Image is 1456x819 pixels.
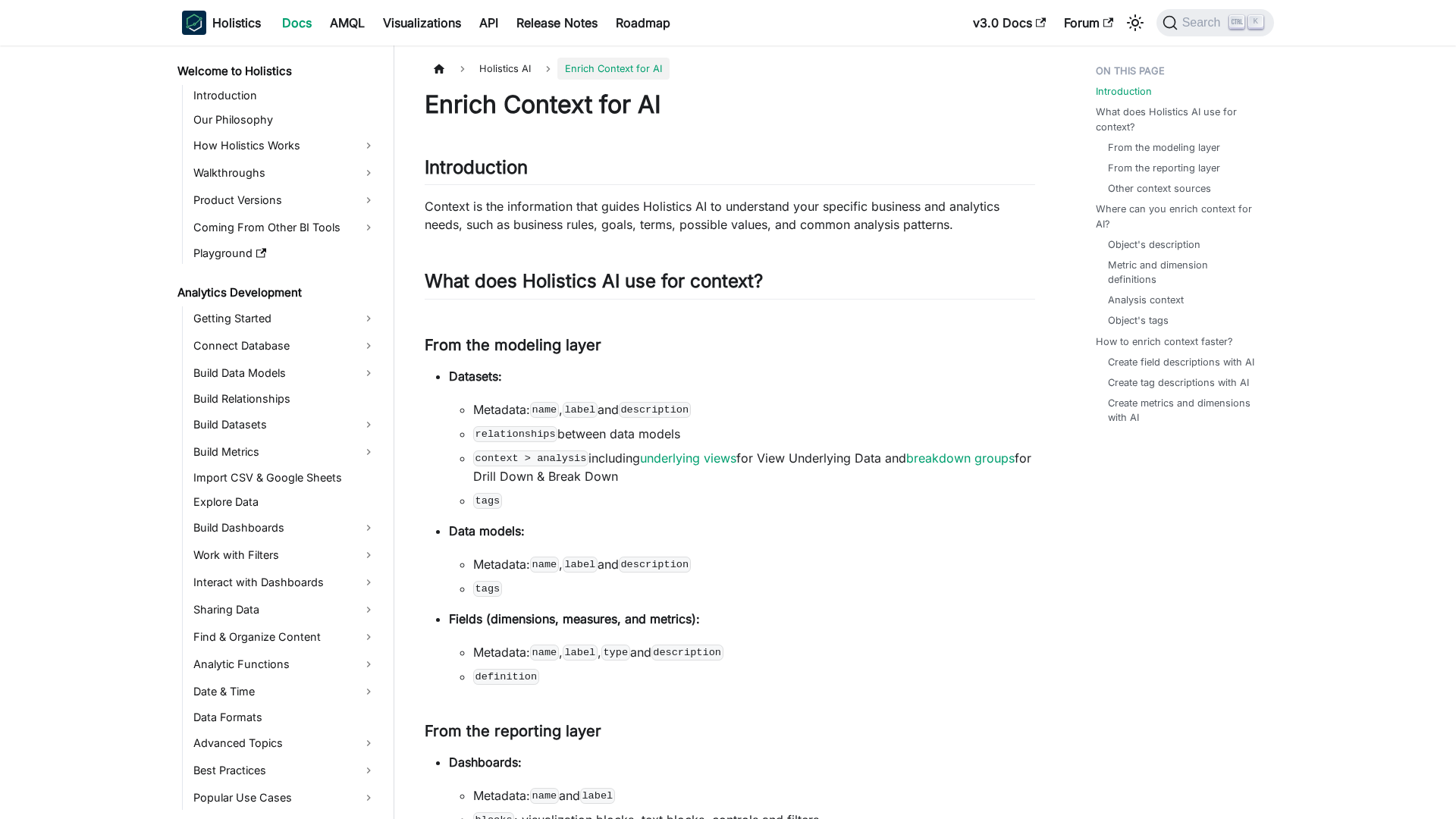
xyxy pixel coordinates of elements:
code: definition [473,669,539,684]
code: tags [473,493,502,508]
a: Analysis context [1108,293,1184,307]
a: How to enrich context faster? [1096,334,1233,349]
a: Explore Data [189,491,381,513]
a: Build Metrics [189,440,381,464]
a: From the reporting layer [1108,161,1220,175]
code: name [530,557,559,572]
strong: Datasets: [449,369,502,384]
a: Create tag descriptions with AI [1108,375,1249,390]
a: Our Philosophy [189,109,381,130]
code: type [601,645,630,660]
code: name [530,402,559,417]
strong: Dashboards: [449,755,522,770]
a: API [470,11,507,35]
button: Switch between dark and light mode (currently light mode) [1123,11,1147,35]
a: HolisticsHolistics [182,11,261,35]
a: Getting Started [189,306,381,331]
code: label [563,557,598,572]
a: Find & Organize Content [189,625,381,649]
button: Search (Ctrl+K) [1156,9,1274,36]
strong: Data models: [449,523,525,538]
li: Metadata: and [473,786,1035,805]
a: What does Holistics AI use for context? [1096,105,1265,133]
code: context > analysis [473,450,588,466]
a: Analytics Development [173,282,381,303]
a: Metric and dimension definitions [1108,258,1259,287]
a: From the modeling layer [1108,140,1220,155]
code: description [619,557,691,572]
a: How Holistics Works [189,133,381,158]
a: Date & Time [189,679,381,704]
a: Build Dashboards [189,516,381,540]
a: Best Practices [189,758,381,783]
p: Context is the information that guides Holistics AI to understand your specific business and anal... [425,197,1035,234]
a: Popular Use Cases [189,786,381,810]
a: Visualizations [374,11,470,35]
img: Holistics [182,11,206,35]
a: v3.0 Docs [964,11,1055,35]
a: Home page [425,58,453,80]
a: Build Relationships [189,388,381,409]
nav: Breadcrumbs [425,58,1035,80]
a: Coming From Other BI Tools [189,215,381,240]
span: Enrich Context for AI [557,58,670,80]
a: Create field descriptions with AI [1108,355,1254,369]
a: Other context sources [1108,181,1211,196]
a: underlying views [640,450,736,466]
span: Holistics AI [472,58,538,80]
a: Build Datasets [189,413,381,437]
a: Playground [189,243,381,264]
code: label [563,645,598,660]
h2: Introduction [425,156,1035,185]
a: Where can you enrich context for AI? [1096,202,1265,231]
code: name [530,788,559,803]
code: name [530,645,559,660]
li: Metadata: , and [473,400,1035,419]
li: Metadata: , and [473,555,1035,573]
code: description [651,645,723,660]
a: Roadmap [607,11,679,35]
a: Import CSV & Google Sheets [189,467,381,488]
a: Object's tags [1108,313,1169,328]
a: Welcome to Holistics [173,61,381,82]
a: Sharing Data [189,598,381,622]
b: Holistics [212,14,261,32]
a: Product Versions [189,188,381,212]
span: Search [1178,16,1230,30]
kbd: K [1248,15,1263,29]
a: Forum [1055,11,1122,35]
a: Analytic Functions [189,652,381,676]
h2: What does Holistics AI use for context? [425,270,1035,299]
a: Connect Database [189,334,381,358]
a: Release Notes [507,11,607,35]
a: Advanced Topics [189,731,381,755]
a: Walkthroughs [189,161,381,185]
nav: Docs sidebar [167,45,394,819]
code: label [580,788,615,803]
code: relationships [473,426,557,441]
li: including for View Underlying Data and for Drill Down & Break Down [473,449,1035,485]
li: between data models [473,425,1035,443]
li: Metadata: , , and [473,643,1035,661]
a: Interact with Dashboards [189,570,381,595]
a: AMQL [321,11,374,35]
a: Introduction [189,85,381,106]
a: Data Formats [189,707,381,728]
a: Create metrics and dimensions with AI [1108,396,1259,425]
a: Object's description [1108,237,1200,252]
a: breakdown groups [906,450,1015,466]
h3: From the reporting layer [425,722,1035,741]
a: Docs [273,11,321,35]
code: tags [473,581,502,596]
h1: Enrich Context for AI [425,89,1035,120]
a: Build Data Models [189,361,381,385]
strong: Fields (dimensions, measures, and metrics): [449,611,700,626]
h3: From the modeling layer [425,336,1035,355]
a: Work with Filters [189,543,381,567]
a: Introduction [1096,84,1152,99]
code: description [619,402,691,417]
code: label [563,402,598,417]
